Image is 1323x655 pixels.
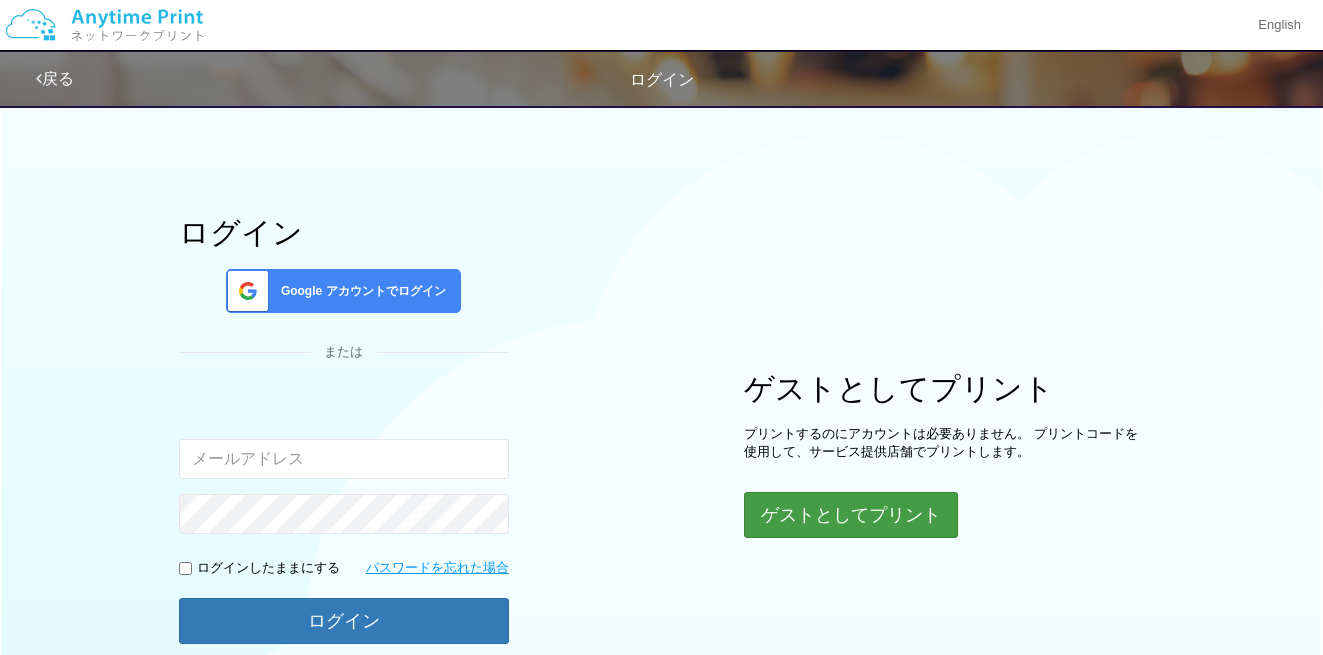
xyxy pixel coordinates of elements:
a: 戻る [36,70,74,87]
span: ログイン [630,71,694,88]
a: パスワードを忘れた場合 [366,559,509,578]
p: ログインしたままにする [197,559,340,578]
button: ログイン [179,598,509,644]
span: Google アカウントでログイン [273,283,446,300]
h1: ログイン [179,216,509,249]
h1: ゲストとしてプリント [744,372,1144,405]
div: または [179,343,509,362]
button: ゲストとしてプリント [744,492,958,538]
input: メールアドレス [179,439,509,479]
p: プリントするのにアカウントは必要ありません。 プリントコードを使用して、サービス提供店舗でプリントします。 [744,425,1144,462]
